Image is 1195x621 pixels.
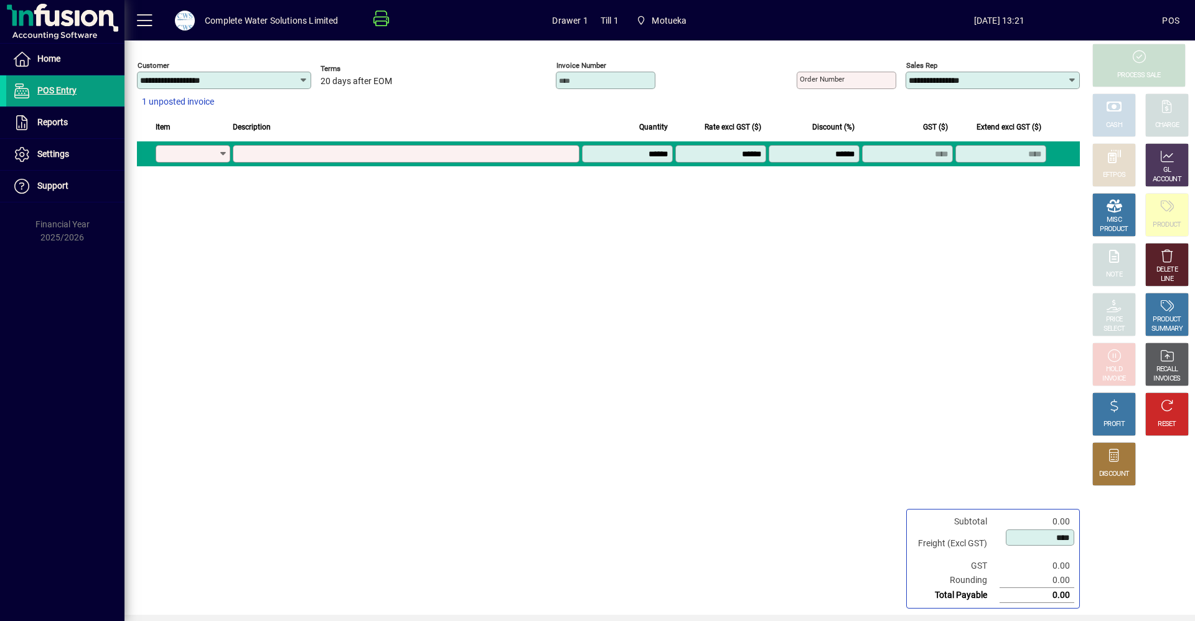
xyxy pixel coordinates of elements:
[1000,514,1074,529] td: 0.00
[156,120,171,134] span: Item
[1102,374,1125,384] div: INVOICE
[1000,559,1074,573] td: 0.00
[1106,121,1122,130] div: CASH
[1106,270,1122,280] div: NOTE
[165,9,205,32] button: Profile
[1158,420,1176,429] div: RESET
[1099,470,1129,479] div: DISCOUNT
[1106,365,1122,374] div: HOLD
[37,117,68,127] span: Reports
[912,514,1000,529] td: Subtotal
[836,11,1162,31] span: [DATE] 13:21
[1161,275,1173,284] div: LINE
[233,120,271,134] span: Description
[1153,374,1180,384] div: INVOICES
[1155,121,1179,130] div: CHARGE
[1104,420,1125,429] div: PROFIT
[800,75,845,83] mat-label: Order number
[1000,573,1074,588] td: 0.00
[6,44,124,75] a: Home
[142,95,214,108] span: 1 unposted invoice
[1156,365,1178,374] div: RECALL
[1106,315,1123,325] div: PRICE
[1153,315,1181,325] div: PRODUCT
[138,61,169,70] mat-label: Customer
[906,61,937,70] mat-label: Sales rep
[37,54,60,64] span: Home
[205,11,339,31] div: Complete Water Solutions Limited
[1153,220,1181,230] div: PRODUCT
[556,61,606,70] mat-label: Invoice number
[552,11,588,31] span: Drawer 1
[1153,175,1181,184] div: ACCOUNT
[1151,325,1183,334] div: SUMMARY
[1162,11,1179,31] div: POS
[977,120,1041,134] span: Extend excl GST ($)
[6,107,124,138] a: Reports
[1156,265,1178,275] div: DELETE
[6,171,124,202] a: Support
[912,588,1000,603] td: Total Payable
[923,120,948,134] span: GST ($)
[1117,71,1161,80] div: PROCESS SALE
[601,11,619,31] span: Till 1
[321,77,392,87] span: 20 days after EOM
[631,9,692,32] span: Motueka
[37,85,77,95] span: POS Entry
[1107,216,1122,225] div: MISC
[37,149,69,159] span: Settings
[652,11,687,31] span: Motueka
[137,91,219,113] button: 1 unposted invoice
[37,181,68,191] span: Support
[1104,325,1125,334] div: SELECT
[812,120,855,134] span: Discount (%)
[705,120,761,134] span: Rate excl GST ($)
[1163,166,1171,175] div: GL
[1000,588,1074,603] td: 0.00
[1103,171,1126,180] div: EFTPOS
[912,529,1000,559] td: Freight (Excl GST)
[639,120,668,134] span: Quantity
[6,139,124,170] a: Settings
[912,559,1000,573] td: GST
[1100,225,1128,234] div: PRODUCT
[912,573,1000,588] td: Rounding
[321,65,395,73] span: Terms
